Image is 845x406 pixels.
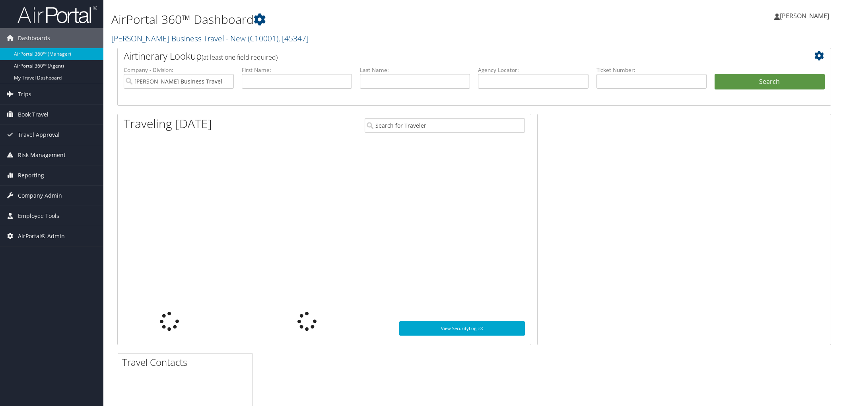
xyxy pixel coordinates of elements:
span: [PERSON_NAME] [780,12,829,20]
a: View SecurityLogic® [399,321,525,336]
span: Travel Approval [18,125,60,145]
label: Company - Division: [124,66,234,74]
input: Search for Traveler [365,118,525,133]
h2: Travel Contacts [122,355,253,369]
a: [PERSON_NAME] [774,4,837,28]
span: Book Travel [18,105,49,124]
button: Search [715,74,825,90]
span: Employee Tools [18,206,59,226]
label: Last Name: [360,66,470,74]
img: airportal-logo.png [17,5,97,24]
h1: AirPortal 360™ Dashboard [111,11,595,28]
h2: Airtinerary Lookup [124,49,765,63]
a: [PERSON_NAME] Business Travel - New [111,33,309,44]
span: Company Admin [18,186,62,206]
h1: Traveling [DATE] [124,115,212,132]
span: Risk Management [18,145,66,165]
label: Ticket Number: [596,66,707,74]
label: Agency Locator: [478,66,588,74]
label: First Name: [242,66,352,74]
span: (at least one field required) [202,53,278,62]
span: ( C10001 ) [248,33,278,44]
span: Dashboards [18,28,50,48]
span: Reporting [18,165,44,185]
span: AirPortal® Admin [18,226,65,246]
span: , [ 45347 ] [278,33,309,44]
span: Trips [18,84,31,104]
